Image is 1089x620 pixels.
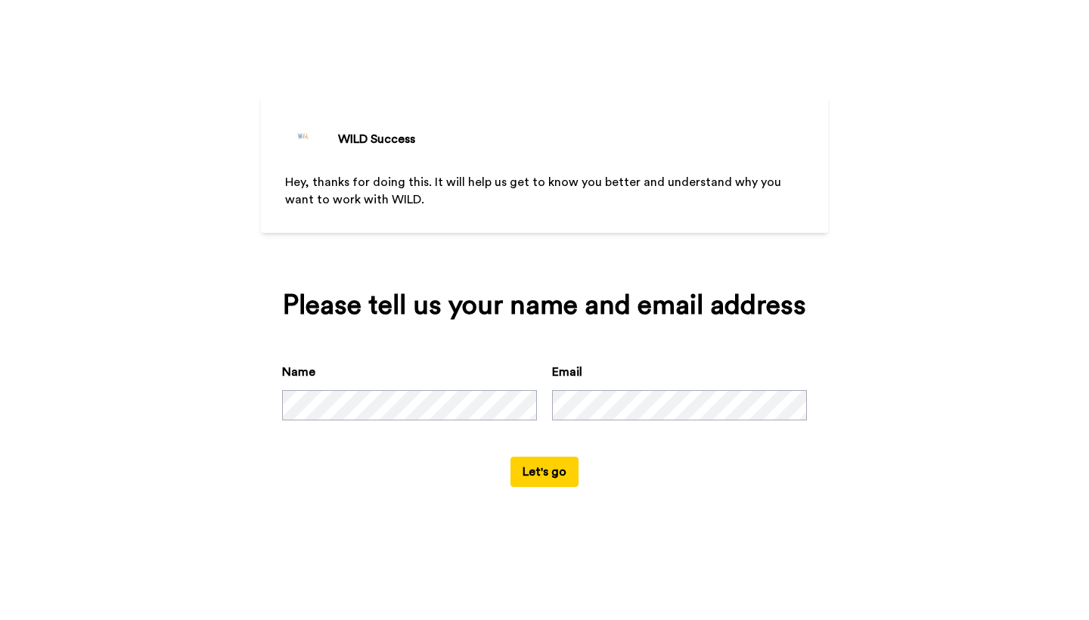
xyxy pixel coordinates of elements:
[510,457,579,487] button: Let's go
[282,363,315,381] label: Name
[282,290,807,321] div: Please tell us your name and email address
[338,130,415,148] div: WILD Success
[285,176,784,206] span: Hey, thanks for doing this. It will help us get to know you better and understand why you want to...
[552,363,582,381] label: Email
